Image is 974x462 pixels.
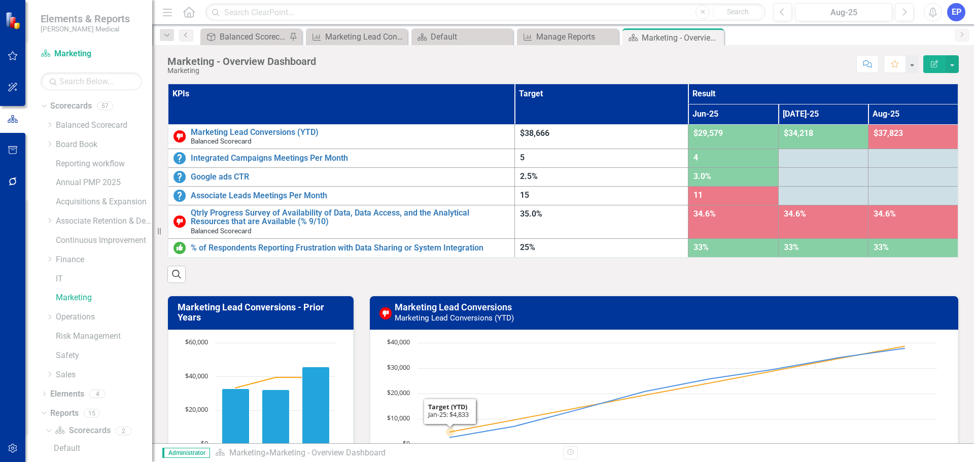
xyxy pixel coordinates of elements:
[185,371,208,380] text: $40,000
[168,186,515,205] td: Double-Click to Edit Right Click for Context Menu
[325,30,405,43] div: Marketing Lead Conversions (YTD)
[693,128,723,138] span: $29,579
[191,154,509,163] a: Integrated Campaigns Meetings Per Month
[205,4,766,21] input: Search ClearPoint...
[167,67,316,75] div: Marketing
[41,73,142,90] input: Search Below...
[784,209,806,219] span: 34.6%
[168,149,515,167] td: Double-Click to Edit Right Click for Context Menu
[395,302,512,312] a: Marketing Lead Conversions
[162,448,210,458] span: Administrator
[173,216,186,228] img: Below Target
[41,48,142,60] a: Marketing
[191,227,252,235] span: Balanced Scorecard
[56,369,152,381] a: Sales
[41,13,130,25] span: Elements & Reports
[220,30,287,43] div: Balanced Scorecard (Daily Huddle)
[519,30,616,43] a: Manage Reports
[431,30,510,43] div: Default
[448,430,452,434] path: Jan-25, 4,833. Target (YTD).
[168,167,515,186] td: Double-Click to Edit Right Click for Context Menu
[395,313,514,323] small: Marketing Lead Conversions (YTD)
[262,389,290,444] path: 2023, 32,367. Actual (YTD).
[56,331,152,342] a: Risk Management
[41,25,130,33] small: [PERSON_NAME] Medical
[693,209,716,219] span: 34.6%
[56,158,152,170] a: Reporting workflow
[191,172,509,182] a: Google ads CTR
[520,209,542,219] span: 35.0%
[89,389,106,398] div: 4
[712,5,763,19] button: Search
[387,388,410,397] text: $20,000
[185,405,208,414] text: $20,000
[84,409,100,417] div: 15
[50,388,84,400] a: Elements
[168,205,515,238] td: Double-Click to Edit Right Click for Context Menu
[56,216,152,227] a: Associate Retention & Development
[795,3,892,21] button: Aug-25
[173,242,186,254] img: On or Above Target
[191,137,252,145] span: Balanced Scorecard
[693,242,709,252] span: 33%
[693,153,698,162] span: 4
[203,30,287,43] a: Balanced Scorecard (Daily Huddle)
[387,413,410,422] text: $10,000
[222,367,330,444] g: Actual (YTD), series 1 of 2. Bar series with 3 bars.
[387,363,410,372] text: $30,000
[191,243,509,253] a: % of Respondents Reporting Frustration with Data Sharing or System Integration
[308,30,405,43] a: Marketing Lead Conversions (YTD)
[168,238,515,258] td: Double-Click to Edit Right Click for Context Menu
[55,425,110,437] a: Scorecards
[693,190,703,200] span: 11
[269,448,386,457] div: Marketing - Overview Dashboard
[56,235,152,246] a: Continuous Improvement
[693,171,711,181] span: 3.0%
[520,190,529,200] span: 15
[520,171,538,181] span: 2.5%
[403,439,410,448] text: $0
[56,139,152,151] a: Board Book
[56,311,152,323] a: Operations
[215,447,555,459] div: »
[947,3,965,21] button: EP
[302,367,330,444] path: 2024, 45,728. Actual (YTD).
[54,444,152,453] div: Default
[520,242,535,252] span: 25%
[116,427,132,435] div: 2
[173,152,186,164] img: No Information
[191,128,509,137] a: Marketing Lead Conversions (YTD)
[520,153,525,162] span: 5
[97,102,113,111] div: 57
[50,100,92,112] a: Scorecards
[56,254,152,266] a: Finance
[874,242,889,252] span: 33%
[784,128,813,138] span: $34,218
[798,7,889,19] div: Aug-25
[387,337,410,346] text: $40,000
[222,388,250,444] path: 2022, 32,865. Actual (YTD).
[229,448,265,457] a: Marketing
[56,350,152,362] a: Safety
[520,128,549,138] span: $38,666
[56,177,152,189] a: Annual PMP 2025
[168,124,515,149] td: Double-Click to Edit Right Click for Context Menu
[784,242,799,252] span: 33%
[51,440,152,456] a: Default
[50,408,79,419] a: Reports
[874,209,896,219] span: 34.6%
[874,128,903,138] span: $37,823
[173,130,186,143] img: Below Target
[379,307,392,319] img: Below Target
[185,337,208,346] text: $60,000
[167,56,316,67] div: Marketing - Overview Dashboard
[727,8,749,16] span: Search
[173,190,186,202] img: No Information
[5,12,23,29] img: ClearPoint Strategy
[191,208,509,226] a: Qtrly Progress Survey of Availability of Data, Data Access, and the Analytical Resources that are...
[178,302,347,323] h3: Marketing Lead Conversions - Prior Years
[414,30,510,43] a: Default
[56,292,152,304] a: Marketing
[201,439,208,448] text: $0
